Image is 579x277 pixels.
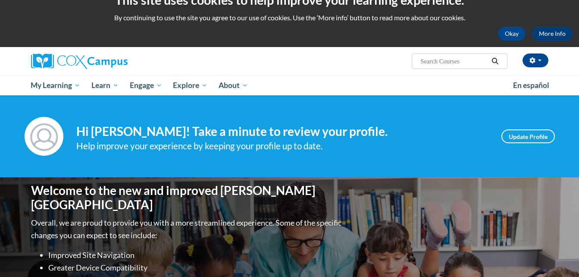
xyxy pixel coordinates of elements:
[25,76,86,95] a: My Learning
[91,80,119,91] span: Learn
[86,76,124,95] a: Learn
[6,13,573,22] p: By continuing to use the site you agree to our use of cookies. Use the ‘More info’ button to read...
[31,183,344,212] h1: Welcome to the new and improved [PERSON_NAME][GEOGRAPHIC_DATA]
[25,117,63,156] img: Profile Image
[219,80,248,91] span: About
[18,76,561,95] div: Main menu
[31,54,195,69] a: Cox Campus
[501,129,555,143] a: Update Profile
[498,27,526,41] button: Okay
[48,249,344,261] li: Improved Site Navigation
[31,217,344,242] p: Overall, we are proud to provide you with a more streamlined experience. Some of the specific cha...
[523,54,548,67] button: Account Settings
[488,56,501,66] button: Search
[31,80,80,91] span: My Learning
[48,261,344,274] li: Greater Device Compatibility
[76,124,488,139] h4: Hi [PERSON_NAME]! Take a minute to review your profile.
[513,81,549,90] span: En español
[419,56,488,66] input: Search Courses
[124,76,168,95] a: Engage
[213,76,254,95] a: About
[31,54,128,69] img: Cox Campus
[507,76,555,94] a: En español
[173,80,207,91] span: Explore
[167,76,213,95] a: Explore
[532,27,573,41] a: More Info
[130,80,162,91] span: Engage
[76,139,488,153] div: Help improve your experience by keeping your profile up to date.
